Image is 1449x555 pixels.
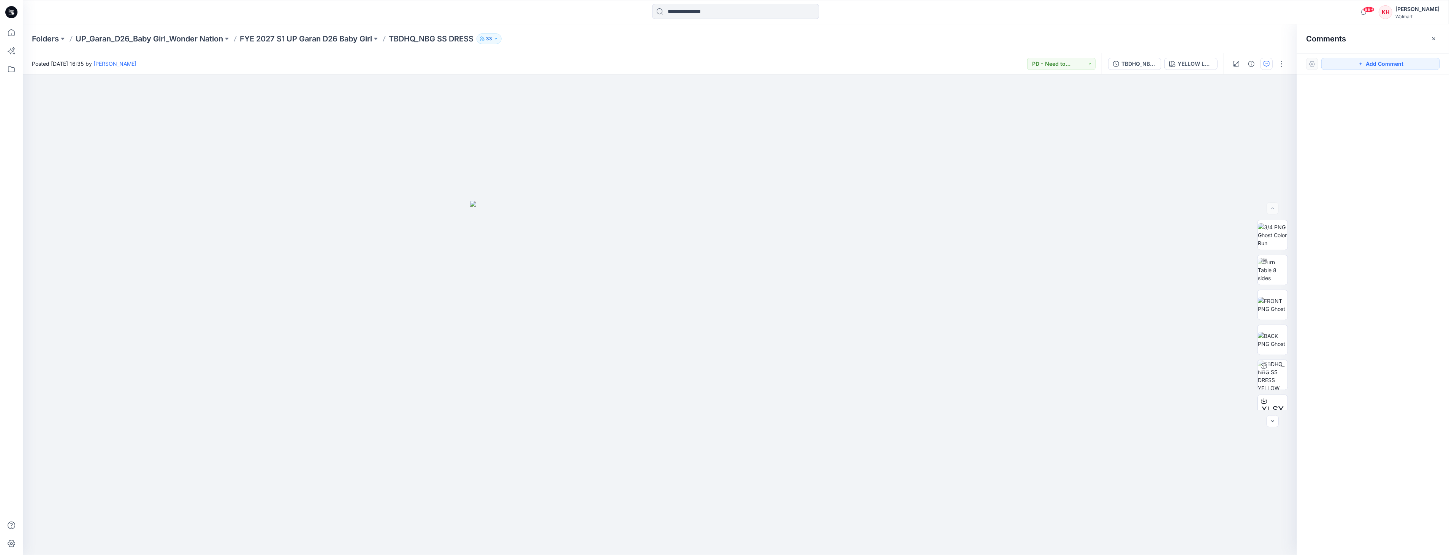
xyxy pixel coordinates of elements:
[1178,60,1213,68] div: YELLOW LADYBUG
[477,33,502,44] button: 33
[93,60,136,67] a: [PERSON_NAME]
[1395,5,1439,14] div: [PERSON_NAME]
[1258,332,1287,348] img: BACK PNG Ghost
[1379,5,1392,19] div: KH
[1258,223,1287,247] img: 3/4 PNG Ghost Color Run
[1258,258,1287,282] img: Turn Table 8 sides
[1395,14,1439,19] div: Walmart
[1108,58,1161,70] button: TBDHQ_NBG SS DRESS
[1245,58,1257,70] button: Details
[32,33,59,44] a: Folders
[1321,58,1440,70] button: Add Comment
[1363,6,1375,13] span: 99+
[1258,360,1287,390] img: TBDHQ_NBG SS DRESS YELLOW LADYBUG
[1306,34,1346,43] h2: Comments
[1262,403,1284,417] span: XLSX
[389,33,473,44] p: TBDHQ_NBG SS DRESS
[240,33,372,44] a: FYE 2027 S1 UP Garan D26 Baby Girl
[470,201,850,555] img: eyJhbGciOiJIUzI1NiIsImtpZCI6IjAiLCJzbHQiOiJzZXMiLCJ0eXAiOiJKV1QifQ.eyJkYXRhIjp7InR5cGUiOiJzdG9yYW...
[1164,58,1218,70] button: YELLOW LADYBUG
[76,33,223,44] a: UP_Garan_D26_Baby Girl_Wonder Nation
[1121,60,1156,68] div: TBDHQ_NBG SS DRESS
[1258,297,1287,313] img: FRONT PNG Ghost
[486,35,492,43] p: 33
[32,60,136,68] span: Posted [DATE] 16:35 by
